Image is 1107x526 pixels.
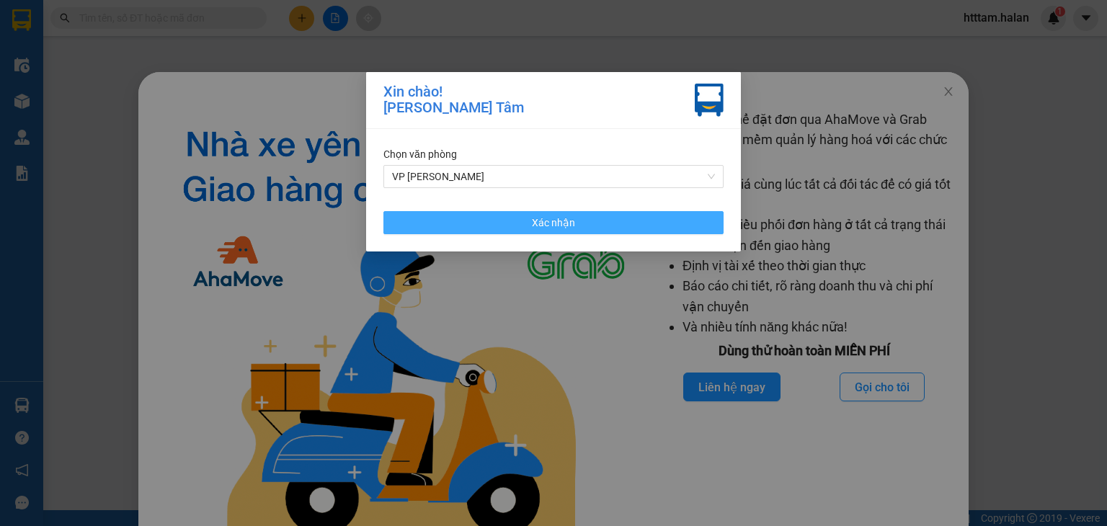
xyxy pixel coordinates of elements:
span: Xác nhận [532,215,575,231]
div: Chọn văn phòng [383,146,724,162]
button: Xác nhận [383,211,724,234]
img: vxr-icon [695,84,724,117]
div: Xin chào! [PERSON_NAME] Tâm [383,84,524,117]
span: VP Hồng Hà [392,166,715,187]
